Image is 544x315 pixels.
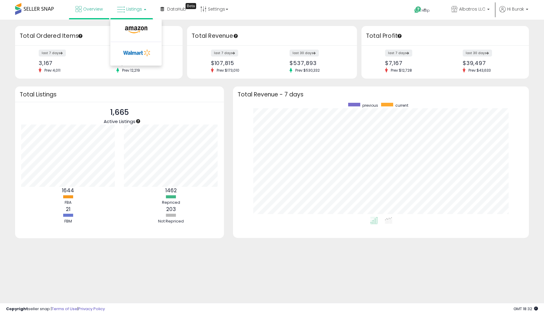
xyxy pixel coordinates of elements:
[362,103,378,108] span: previous
[116,60,172,66] div: 13,167
[211,60,267,66] div: $107,815
[292,68,323,73] span: Prev: $530,332
[39,60,94,66] div: 3,167
[78,33,83,39] div: Tooltip anchor
[50,219,86,224] div: FBM
[463,50,492,57] label: last 30 days
[104,107,135,118] p: 1,665
[50,200,86,206] div: FBA
[41,68,63,73] span: Prev: 4,011
[119,68,143,73] span: Prev: 12,219
[388,68,415,73] span: Prev: $12,728
[186,3,196,9] div: Tooltip anchor
[290,50,319,57] label: last 30 days
[395,103,408,108] span: current
[366,32,524,40] h3: Total Profit
[499,6,528,20] a: Hi Burak
[66,206,70,213] b: 21
[62,187,74,194] b: 1644
[214,68,242,73] span: Prev: $173,010
[422,8,430,13] span: Help
[465,68,494,73] span: Prev: $43,633
[507,6,524,12] span: Hi Burak
[166,206,176,213] b: 203
[238,92,524,97] h3: Total Revenue - 7 days
[459,6,485,12] span: Albatros LLC
[153,219,189,224] div: Not Repriced
[233,33,238,39] div: Tooltip anchor
[167,6,186,12] span: DataHub
[135,119,141,124] div: Tooltip anchor
[20,32,178,40] h3: Total Ordered Items
[20,92,219,97] h3: Total Listings
[153,200,189,206] div: Repriced
[414,6,422,14] i: Get Help
[397,33,402,39] div: Tooltip anchor
[126,6,142,12] span: Listings
[463,60,518,66] div: $39,497
[290,60,346,66] div: $537,893
[385,60,441,66] div: $7,167
[39,50,66,57] label: last 7 days
[211,50,238,57] label: last 7 days
[83,6,103,12] span: Overview
[104,118,135,125] span: Active Listings
[165,187,177,194] b: 1462
[410,2,442,20] a: Help
[385,50,412,57] label: last 7 days
[192,32,352,40] h3: Total Revenue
